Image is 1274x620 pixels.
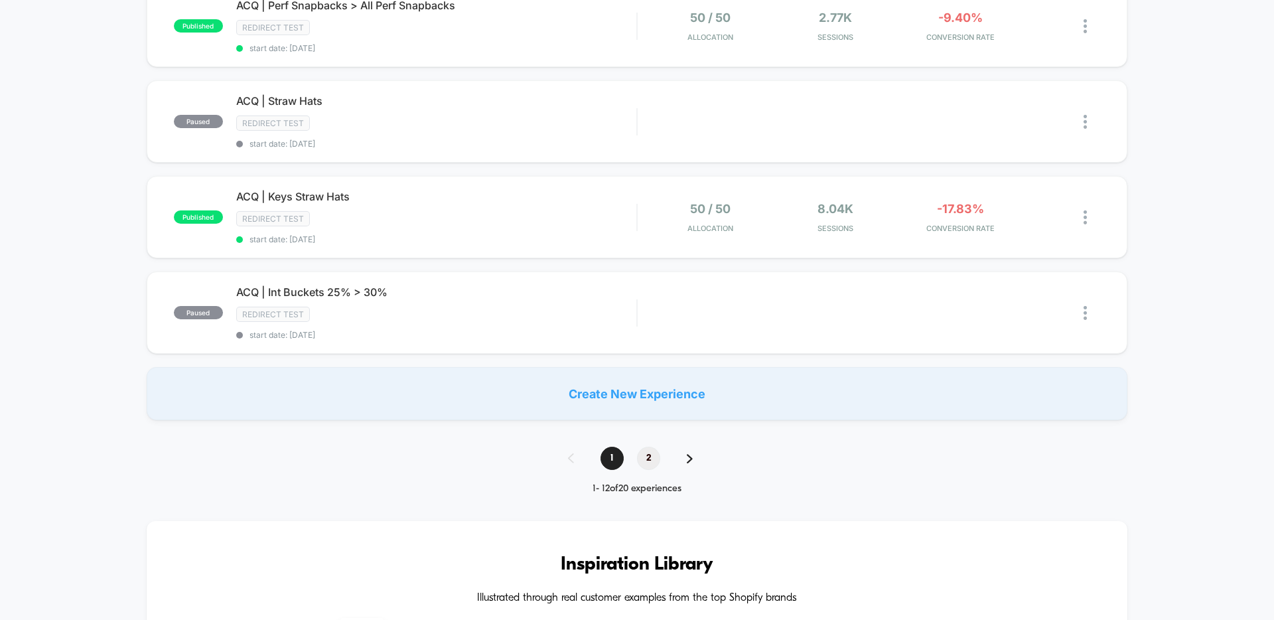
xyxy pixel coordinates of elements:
img: close [1084,210,1087,224]
span: 1 [601,447,624,470]
span: Redirect Test [236,307,310,322]
span: 50 / 50 [690,202,731,216]
img: close [1084,19,1087,33]
span: start date: [DATE] [236,330,636,340]
span: 50 / 50 [690,11,731,25]
span: CONVERSION RATE [901,224,1020,233]
div: Create New Experience [147,367,1127,420]
span: Sessions [776,224,895,233]
span: Allocation [687,224,733,233]
span: ACQ | Int Buckets 25% > 30% [236,285,636,299]
span: paused [174,306,223,319]
span: 2.77k [819,11,852,25]
span: CONVERSION RATE [901,33,1020,42]
span: start date: [DATE] [236,43,636,53]
span: Sessions [776,33,895,42]
span: 8.04k [817,202,853,216]
img: pagination forward [687,454,693,463]
span: Allocation [687,33,733,42]
span: ACQ | Straw Hats [236,94,636,108]
img: close [1084,115,1087,129]
span: -9.40% [938,11,983,25]
span: start date: [DATE] [236,139,636,149]
h3: Inspiration Library [186,554,1088,576]
h4: Illustrated through real customer examples from the top Shopify brands [186,592,1088,605]
span: published [174,19,223,33]
span: paused [174,115,223,128]
div: 1 - 12 of 20 experiences [555,483,719,495]
span: start date: [DATE] [236,234,636,244]
span: Redirect Test [236,211,310,226]
span: Redirect Test [236,116,310,131]
span: Redirect Test [236,20,310,35]
span: published [174,210,223,224]
span: 2 [637,447,660,470]
img: close [1084,306,1087,320]
span: -17.83% [937,202,984,216]
span: ACQ | Keys Straw Hats [236,190,636,203]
